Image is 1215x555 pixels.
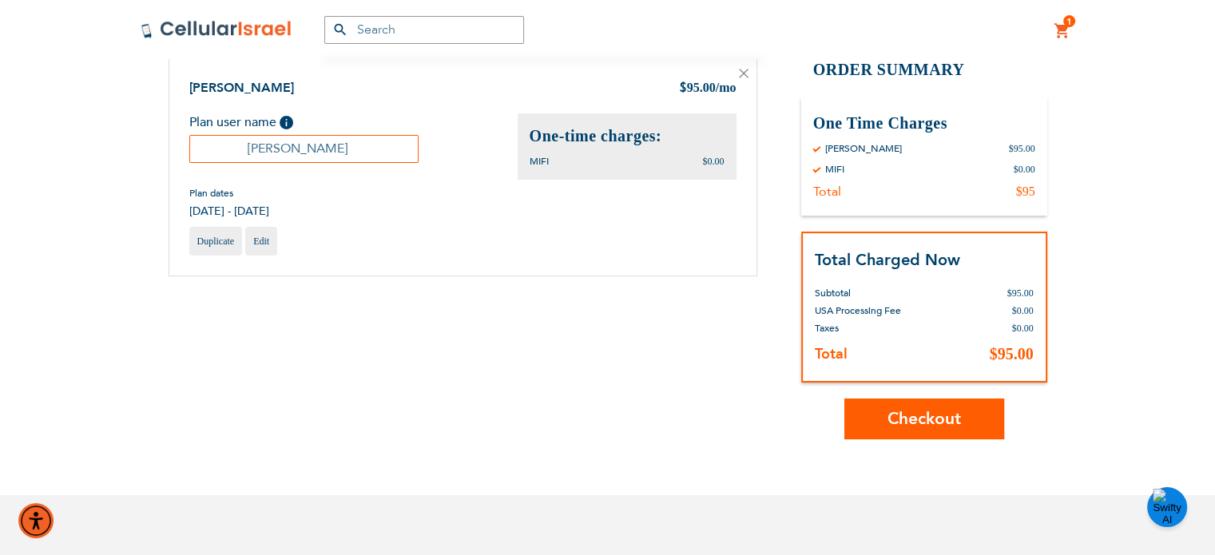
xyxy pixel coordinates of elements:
[530,125,725,147] h2: One-time charges:
[825,142,902,155] div: [PERSON_NAME]
[530,155,549,168] span: MIFI
[801,58,1047,81] h2: Order Summary
[1054,22,1071,41] a: 1
[679,80,687,98] span: $
[815,304,901,317] span: USA Processing Fee
[1066,15,1072,28] span: 1
[1014,163,1035,176] div: $0.00
[189,204,269,219] span: [DATE] - [DATE]
[815,249,960,271] strong: Total Charged Now
[703,156,725,167] span: $0.00
[324,16,524,44] input: Search
[815,344,848,364] strong: Total
[716,81,737,94] span: /mo
[189,113,276,131] span: Plan user name
[189,187,269,200] span: Plan dates
[1016,184,1035,200] div: $95
[815,272,960,302] th: Subtotal
[189,227,243,256] a: Duplicate
[825,163,844,176] div: MIFI
[280,116,293,129] span: Help
[1012,305,1034,316] span: $0.00
[1012,323,1034,334] span: $0.00
[844,398,1004,439] button: Checkout
[1009,142,1035,155] div: $95.00
[197,236,235,247] span: Duplicate
[679,79,737,98] div: 95.00
[887,407,961,430] span: Checkout
[815,319,960,337] th: Taxes
[18,503,54,538] div: Accessibility Menu
[253,236,269,247] span: Edit
[813,184,841,200] div: Total
[990,345,1034,363] span: $95.00
[141,20,292,39] img: Cellular Israel Logo
[245,227,277,256] a: Edit
[1007,287,1034,299] span: $95.00
[189,79,294,97] a: [PERSON_NAME]
[813,113,1035,134] h3: One Time Charges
